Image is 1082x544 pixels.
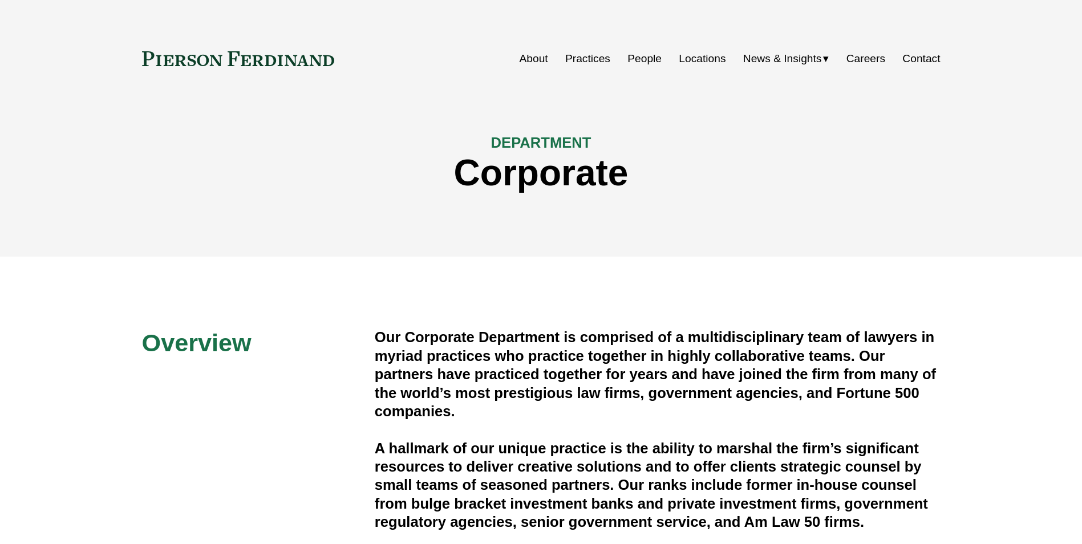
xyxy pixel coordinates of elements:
[743,49,822,69] span: News & Insights
[679,48,726,70] a: Locations
[491,135,591,151] span: DEPARTMENT
[520,48,548,70] a: About
[902,48,940,70] a: Contact
[846,48,885,70] a: Careers
[142,152,941,194] h1: Corporate
[142,329,252,356] span: Overview
[743,48,829,70] a: folder dropdown
[565,48,610,70] a: Practices
[627,48,662,70] a: People
[375,439,941,531] h4: A hallmark of our unique practice is the ability to marshal the firm’s significant resources to d...
[375,328,941,420] h4: Our Corporate Department is comprised of a multidisciplinary team of lawyers in myriad practices ...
